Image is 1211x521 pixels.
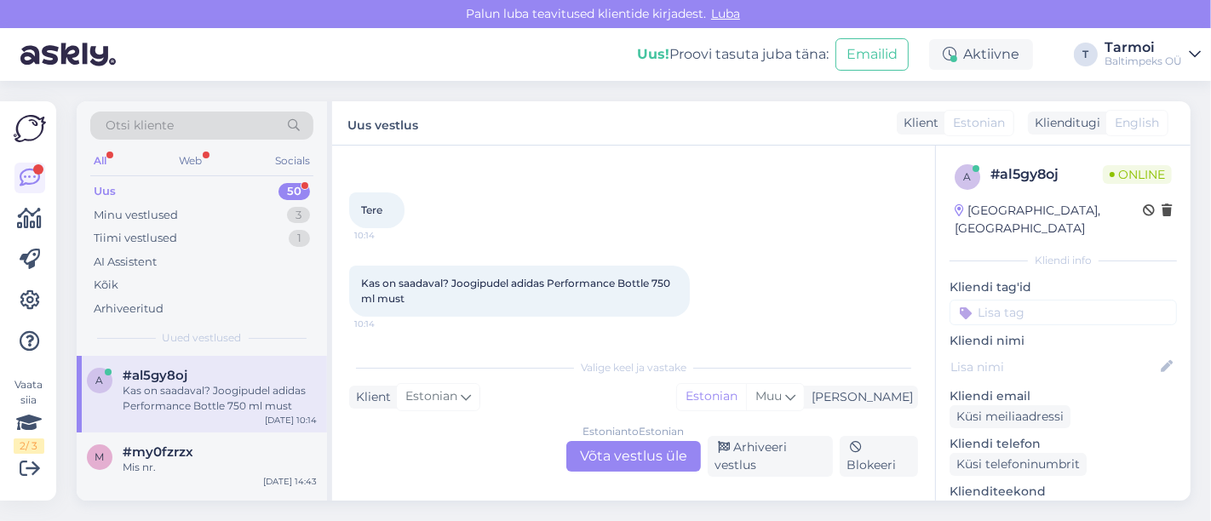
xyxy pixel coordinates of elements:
div: Kas on saadaval? Joogipudel adidas Performance Bottle 750 ml must [123,383,317,414]
div: Klienditugi [1028,114,1100,132]
div: [DATE] 14:43 [263,475,317,488]
div: Proovi tasuta juba täna: [637,44,829,65]
label: Uus vestlus [347,112,418,135]
span: Estonian [405,387,457,406]
p: Kliendi email [950,387,1177,405]
div: T [1074,43,1098,66]
div: Blokeeri [840,436,918,477]
div: # al5gy8oj [990,164,1103,185]
div: Arhiveeri vestlus [708,436,833,477]
div: Mis nr. [123,460,317,475]
input: Lisa nimi [950,358,1157,376]
span: Otsi kliente [106,117,174,135]
div: 3 [287,207,310,224]
div: Tarmoi [1105,41,1182,54]
div: Klient [897,114,938,132]
div: Minu vestlused [94,207,178,224]
input: Lisa tag [950,300,1177,325]
div: Klient [349,388,391,406]
p: Kliendi nimi [950,332,1177,350]
p: Klienditeekond [950,483,1177,501]
div: 2 / 3 [14,438,44,454]
span: 10:14 [354,229,418,242]
div: Küsi telefoninumbrit [950,453,1087,476]
div: Tiimi vestlused [94,230,177,247]
div: Estonian [677,384,746,409]
span: a [96,374,104,386]
div: [PERSON_NAME] [805,388,913,406]
p: Kliendi telefon [950,435,1177,453]
span: Tere [361,203,382,216]
span: a [964,170,972,183]
img: Askly Logo [14,115,46,142]
button: Emailid [835,38,909,71]
div: Võta vestlus üle [566,441,701,472]
span: m [95,450,105,463]
div: Aktiivne [929,39,1033,70]
div: 1 [289,230,310,247]
span: 10:14 [354,318,418,330]
span: Kas on saadaval? Joogipudel adidas Performance Bottle 750 ml must [361,277,673,305]
div: [GEOGRAPHIC_DATA], [GEOGRAPHIC_DATA] [955,202,1143,238]
div: Estonian to Estonian [583,424,685,439]
span: Uued vestlused [163,330,242,346]
div: Uus [94,183,116,200]
div: Kliendi info [950,253,1177,268]
div: Baltimpeks OÜ [1105,54,1182,68]
b: Uus! [637,46,669,62]
span: Online [1103,165,1172,184]
div: 50 [278,183,310,200]
p: Kliendi tag'id [950,278,1177,296]
div: Küsi meiliaadressi [950,405,1070,428]
span: Muu [755,388,782,404]
div: Arhiveeritud [94,301,164,318]
span: Luba [706,6,745,21]
span: Estonian [953,114,1005,132]
div: AI Assistent [94,254,157,271]
a: TarmoiBaltimpeks OÜ [1105,41,1201,68]
div: Web [176,150,206,172]
span: English [1115,114,1159,132]
span: #my0fzrzx [123,444,193,460]
span: #al5gy8oj [123,368,187,383]
div: Socials [272,150,313,172]
div: [DATE] 10:14 [265,414,317,427]
div: Valige keel ja vastake [349,360,918,375]
div: Kõik [94,277,118,294]
div: Vaata siia [14,377,44,454]
div: All [90,150,110,172]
